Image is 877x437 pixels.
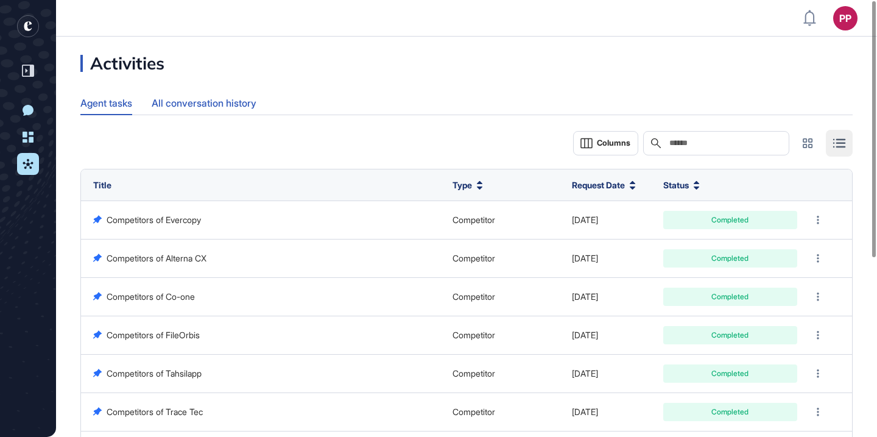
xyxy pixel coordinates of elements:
[453,330,495,340] span: Competitor
[453,291,495,302] span: Competitor
[107,253,206,263] a: Competitors of Alterna CX
[107,330,200,340] a: Competitors of FileOrbis
[663,179,689,191] span: Status
[572,179,625,191] span: Request Date
[663,179,700,191] button: Status
[107,291,195,302] a: Competitors of Co-one
[672,216,788,224] div: Completed
[93,180,111,190] span: Title
[572,330,598,340] span: [DATE]
[572,407,598,417] span: [DATE]
[572,179,636,191] button: Request Date
[107,368,202,378] a: Competitors of Tahsilapp
[573,131,638,155] button: Columns
[453,179,483,191] button: Type
[80,55,164,72] div: Activities
[152,91,256,115] div: All conversation history
[453,215,495,225] span: Competitor
[17,15,39,37] div: entrapeer-logo
[572,368,598,378] span: [DATE]
[107,215,201,225] a: Competitors of Evercopy
[453,253,495,263] span: Competitor
[672,370,788,377] div: Completed
[833,6,858,30] button: PP
[672,332,788,339] div: Completed
[672,408,788,416] div: Completed
[672,255,788,262] div: Completed
[453,179,472,191] span: Type
[80,91,132,114] div: Agent tasks
[572,291,598,302] span: [DATE]
[453,368,495,378] span: Competitor
[572,215,598,225] span: [DATE]
[597,138,630,147] span: Columns
[672,293,788,300] div: Completed
[453,407,495,417] span: Competitor
[572,253,598,263] span: [DATE]
[107,407,203,417] a: Competitors of Trace Tec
